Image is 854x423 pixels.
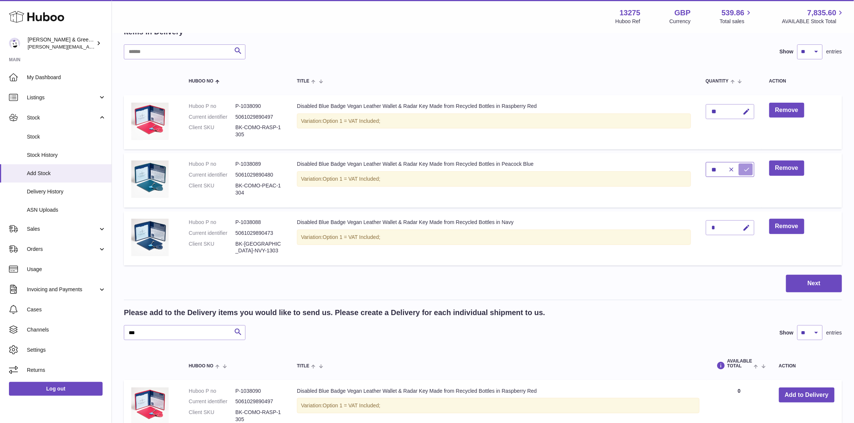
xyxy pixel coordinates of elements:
div: Variation: [297,230,691,245]
dd: P-1038090 [235,388,282,395]
span: Orders [27,246,98,253]
span: Option 1 = VAT Included; [323,118,381,124]
span: 7,835.60 [807,8,836,18]
dt: Current identifier [189,398,235,405]
span: Huboo no [189,364,213,368]
dt: Huboo P no [189,103,235,110]
span: Title [297,79,309,84]
span: Stock [27,114,98,121]
a: 539.86 Total sales [720,8,753,25]
strong: GBP [675,8,691,18]
button: Remove [769,219,804,234]
button: Remove [769,161,804,176]
a: 7,835.60 AVAILABLE Stock Total [782,8,845,25]
span: Cases [27,306,106,313]
span: Listings [27,94,98,101]
span: Option 1 = VAT Included; [323,234,381,240]
td: Disabled Blue Badge Vegan Leather Wallet & Radar Key Made from Recycled Bottles in Navy [290,211,698,266]
span: Stock [27,133,106,140]
span: Channels [27,326,106,333]
dd: 5061029890497 [235,113,282,121]
dd: 5061029890473 [235,230,282,237]
dt: Current identifier [189,230,235,237]
div: Action [779,364,835,368]
dt: Client SKU [189,240,235,255]
span: Title [297,364,309,368]
span: Total sales [720,18,753,25]
button: Remove [769,103,804,118]
span: My Dashboard [27,74,106,81]
span: Settings [27,346,106,354]
span: Add Stock [27,170,106,177]
dd: P-1038090 [235,103,282,110]
span: [PERSON_NAME][EMAIL_ADDRESS][DOMAIN_NAME] [28,44,150,50]
dt: Client SKU [189,182,235,196]
td: Disabled Blue Badge Vegan Leather Wallet & Radar Key Made from Recycled Bottles in Raspberry Red [290,95,698,150]
div: Variation: [297,113,691,129]
span: Invoicing and Payments [27,286,98,293]
button: Add to Delivery [779,388,835,403]
td: Disabled Blue Badge Vegan Leather Wallet & Radar Key Made from Recycled Bottles in Peacock Blue [290,153,698,208]
div: Huboo Ref [616,18,641,25]
div: Variation: [297,171,691,187]
dd: BK-COMO-RASP-1305 [235,124,282,138]
span: entries [826,48,842,55]
dd: BK-COMO-RASP-1305 [235,409,282,423]
dt: Current identifier [189,113,235,121]
dd: P-1038088 [235,219,282,226]
span: Sales [27,226,98,233]
dd: 5061029890480 [235,171,282,178]
dt: Huboo P no [189,219,235,226]
span: Huboo no [189,79,213,84]
dt: Huboo P no [189,161,235,168]
span: ASN Uploads [27,206,106,214]
span: AVAILABLE Total [727,359,752,368]
span: entries [826,329,842,336]
dd: BK-COMO-PEAC-1304 [235,182,282,196]
button: Next [786,275,842,292]
dd: 5061029890497 [235,398,282,405]
span: Delivery History [27,188,106,195]
dt: Client SKU [189,409,235,423]
span: Option 1 = VAT Included; [323,176,381,182]
img: Disabled Blue Badge Vegan Leather Wallet & Radar Key Made from Recycled Bottles in Navy [131,219,169,256]
label: Show [780,329,794,336]
dt: Current identifier [189,171,235,178]
dt: Client SKU [189,124,235,138]
a: Log out [9,382,103,395]
img: Disabled Blue Badge Vegan Leather Wallet & Radar Key Made from Recycled Bottles in Peacock Blue [131,161,169,198]
dd: BK-[GEOGRAPHIC_DATA]-NVY-1303 [235,240,282,255]
span: Returns [27,367,106,374]
img: Disabled Blue Badge Vegan Leather Wallet & Radar Key Made from Recycled Bottles in Raspberry Red [131,103,169,140]
img: ellen@bluebadgecompany.co.uk [9,38,20,49]
dt: Huboo P no [189,388,235,395]
span: Option 1 = VAT Included; [323,402,381,408]
div: [PERSON_NAME] & Green Ltd [28,36,95,50]
strong: 13275 [620,8,641,18]
span: Quantity [706,79,729,84]
dd: P-1038089 [235,161,282,168]
div: Action [769,79,835,84]
span: AVAILABLE Stock Total [782,18,845,25]
label: Show [780,48,794,55]
span: Stock History [27,152,106,159]
span: Usage [27,266,106,273]
h2: Please add to the Delivery items you would like to send us. Please create a Delivery for each ind... [124,308,545,318]
span: 539.86 [722,8,744,18]
div: Variation: [297,398,700,413]
div: Currency [670,18,691,25]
